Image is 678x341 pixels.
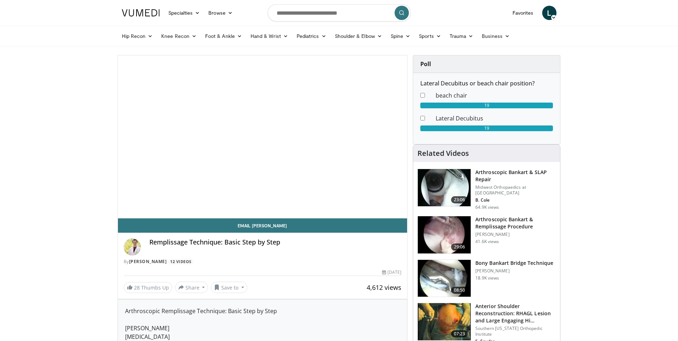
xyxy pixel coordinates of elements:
p: B. Cole [475,197,556,203]
button: Save to [211,282,247,293]
img: cole_0_3.png.150x105_q85_crop-smart_upscale.jpg [418,169,471,206]
span: 28 [134,284,140,291]
h4: Related Videos [417,149,469,158]
div: 19 [420,103,553,108]
dd: Lateral Decubitus [430,114,558,123]
video-js: Video Player [118,55,407,218]
div: [DATE] [382,269,401,276]
a: Favorites [508,6,538,20]
a: Spine [386,29,415,43]
a: Knee Recon [157,29,201,43]
a: 28 Thumbs Up [124,282,172,293]
p: 41.6K views [475,239,499,244]
span: 29:06 [451,243,468,251]
a: 23:06 Arthroscopic Bankart & SLAP Repair Midwest Orthopaedics at [GEOGRAPHIC_DATA] B. Cole 64.9K ... [417,169,556,210]
p: [PERSON_NAME] [475,268,553,274]
a: Browse [204,6,237,20]
a: Foot & Ankle [201,29,246,43]
span: 4,612 views [367,283,401,292]
h3: Bony Bankart Bridge Technique [475,260,553,267]
p: Southern [US_STATE] Orthopedic Institute [475,326,556,337]
a: L [542,6,556,20]
a: Hand & Wrist [246,29,292,43]
input: Search topics, interventions [268,4,411,21]
span: 07:23 [451,330,468,337]
img: Avatar [124,238,141,256]
a: 08:50 Bony Bankart Bridge Technique [PERSON_NAME] 18.9K views [417,260,556,297]
span: 08:50 [451,287,468,294]
h4: Remplissage Technique: Basic Step by Step [149,238,402,246]
img: eolv1L8ZdYrFVOcH4xMDoxOjBrO-I4W8.150x105_q85_crop-smart_upscale.jpg [418,303,471,340]
h6: Lateral Decubitus or beach chair position? [420,80,553,87]
p: 64.9K views [475,204,499,210]
a: [PERSON_NAME] [129,258,167,265]
img: wolf_3.png.150x105_q85_crop-smart_upscale.jpg [418,216,471,253]
a: Specialties [164,6,204,20]
a: Trauma [445,29,478,43]
a: Sports [415,29,445,43]
div: 19 [420,125,553,131]
img: 280119_0004_1.png.150x105_q85_crop-smart_upscale.jpg [418,260,471,297]
h3: Anterior Shoulder Reconstruction: RHAGL Lesion and Large Engaging Hi… [475,303,556,324]
p: Midwest Orthopaedics at [GEOGRAPHIC_DATA] [475,184,556,196]
a: 12 Videos [168,259,194,265]
div: By [124,258,402,265]
span: 23:06 [451,196,468,203]
a: Hip Recon [118,29,157,43]
p: [PERSON_NAME] [475,232,556,237]
a: Email [PERSON_NAME] [118,218,407,233]
dd: beach chair [430,91,558,100]
a: Pediatrics [292,29,331,43]
img: VuMedi Logo [122,9,160,16]
button: Share [175,282,208,293]
a: Business [477,29,514,43]
p: 18.9K views [475,275,499,281]
h3: Arthroscopic Bankart & SLAP Repair [475,169,556,183]
h3: Arthroscopic Bankart & Remplissage Procedure [475,216,556,230]
a: 29:06 Arthroscopic Bankart & Remplissage Procedure [PERSON_NAME] 41.6K views [417,216,556,254]
a: Shoulder & Elbow [331,29,386,43]
strong: Poll [420,60,431,68]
